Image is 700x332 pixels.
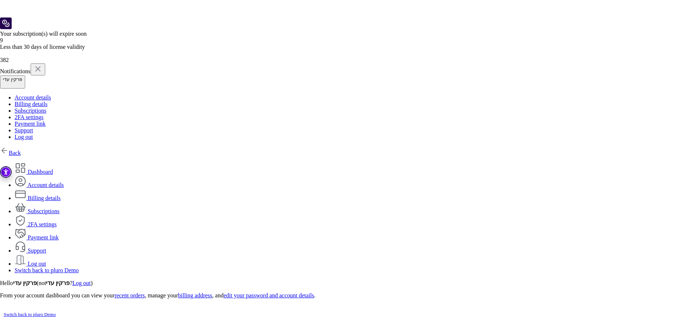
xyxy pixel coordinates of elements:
a: Log out [15,261,46,267]
a: Account details [15,182,64,188]
a: Dashboard [15,169,53,175]
a: Account details [15,94,51,101]
a: Switch back to pluro Demo [4,312,56,317]
a: Billing details [15,101,47,107]
div: פרקין עדי [3,77,22,82]
a: recent orders [114,292,145,298]
strong: פרקין עדי [13,280,37,286]
a: Payment link [15,121,46,127]
a: billing address [178,292,212,298]
img: x.svg [34,65,42,73]
a: Support [15,127,33,133]
a: Subscriptions [15,208,59,214]
a: 2FA settings [15,114,43,120]
a: 2FA settings [15,221,57,227]
a: Log out [15,134,33,140]
a: Support [15,247,46,254]
a: Log out [72,280,90,286]
a: edit your password and account details [223,292,314,298]
a: Payment link [15,234,59,241]
a: Billing details [15,195,61,201]
a: Subscriptions [15,108,46,114]
a: Switch back to pluro Demo [15,267,79,273]
strong: פרקין עדי [46,280,70,286]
